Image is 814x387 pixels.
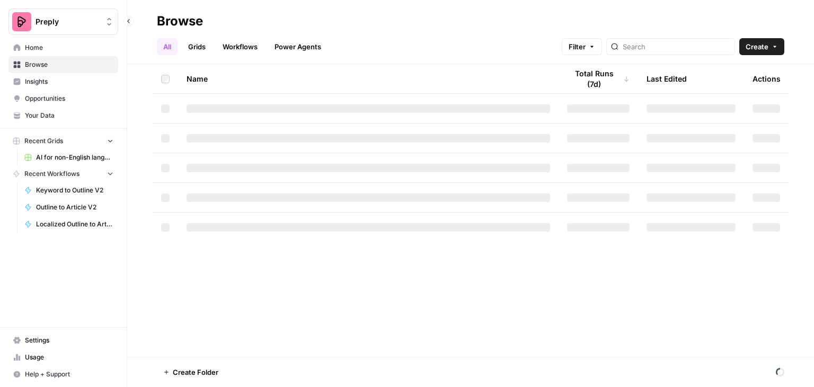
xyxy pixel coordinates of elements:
[753,64,781,93] div: Actions
[8,366,118,383] button: Help + Support
[8,73,118,90] a: Insights
[157,38,178,55] a: All
[36,16,100,27] span: Preply
[36,219,113,229] span: Localized Outline to Article
[24,136,63,146] span: Recent Grids
[173,367,218,377] span: Create Folder
[25,60,113,69] span: Browse
[36,203,113,212] span: Outline to Article V2
[25,353,113,362] span: Usage
[8,332,118,349] a: Settings
[8,39,118,56] a: Home
[12,12,31,31] img: Preply Logo
[20,149,118,166] a: AI for non-English languages
[182,38,212,55] a: Grids
[8,90,118,107] a: Opportunities
[36,186,113,195] span: Keyword to Outline V2
[8,349,118,366] a: Usage
[562,38,602,55] button: Filter
[8,166,118,182] button: Recent Workflows
[20,216,118,233] a: Localized Outline to Article
[157,364,225,381] button: Create Folder
[25,94,113,103] span: Opportunities
[25,77,113,86] span: Insights
[647,64,687,93] div: Last Edited
[569,41,586,52] span: Filter
[24,169,79,179] span: Recent Workflows
[25,43,113,52] span: Home
[746,41,768,52] span: Create
[623,41,730,52] input: Search
[8,8,118,35] button: Workspace: Preply
[268,38,328,55] a: Power Agents
[25,111,113,120] span: Your Data
[8,107,118,124] a: Your Data
[8,133,118,149] button: Recent Grids
[20,182,118,199] a: Keyword to Outline V2
[20,199,118,216] a: Outline to Article V2
[8,56,118,73] a: Browse
[187,64,550,93] div: Name
[25,336,113,345] span: Settings
[36,153,113,162] span: AI for non-English languages
[567,64,630,93] div: Total Runs (7d)
[739,38,784,55] button: Create
[25,370,113,379] span: Help + Support
[157,13,203,30] div: Browse
[216,38,264,55] a: Workflows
